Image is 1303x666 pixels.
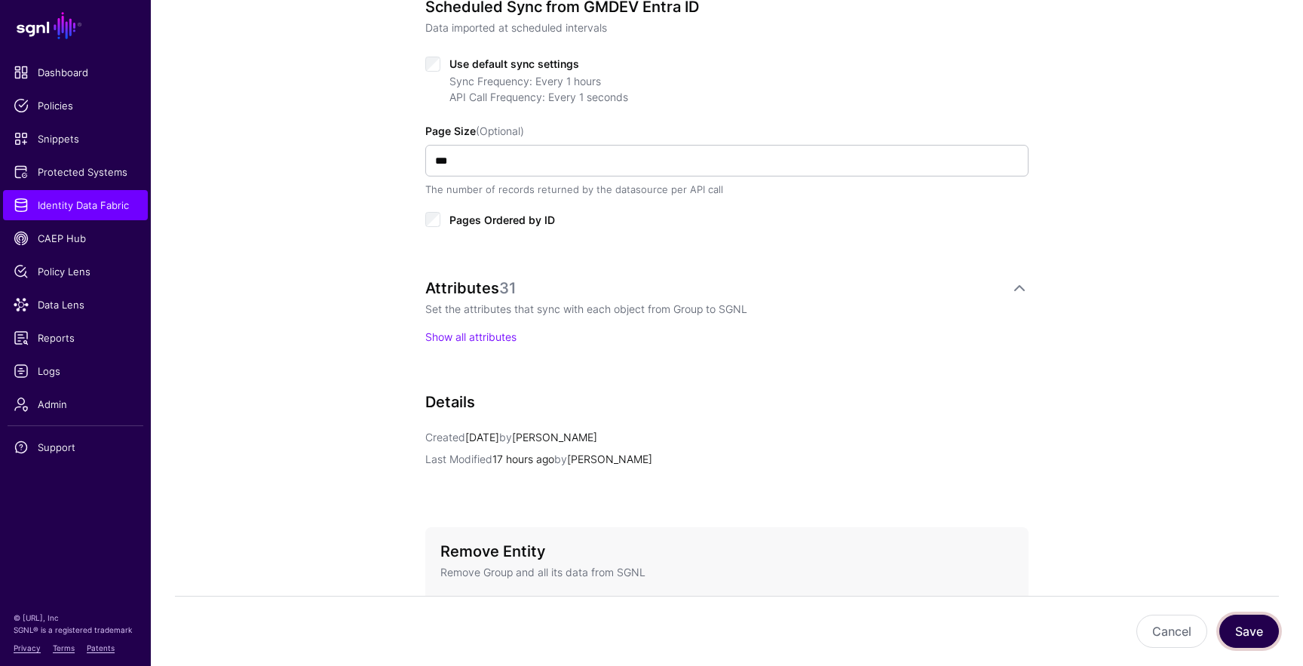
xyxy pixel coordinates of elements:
span: Policy Lens [14,264,137,279]
span: [DATE] [465,431,499,443]
p: Set the attributes that sync with each object from Group to SGNL [425,301,1029,317]
p: Remove Group and all its data from SGNL [440,564,1013,580]
a: Terms [53,643,75,652]
label: Page Size [425,123,524,139]
a: Show all attributes [425,330,517,343]
a: Reports [3,323,148,353]
a: Logs [3,356,148,386]
span: Created [425,431,465,443]
a: Policies [3,91,148,121]
div: The number of records returned by the datasource per API call [425,183,1029,198]
a: Protected Systems [3,157,148,187]
a: Identity Data Fabric [3,190,148,220]
h3: Remove Entity [440,542,1013,560]
a: CAEP Hub [3,223,148,253]
a: Snippets [3,124,148,154]
span: Support [14,440,137,455]
span: by [554,453,567,465]
span: Use default sync settings [449,57,579,70]
span: CAEP Hub [14,231,137,246]
div: Sync Frequency: Every 1 hours API Call Frequency: Every 1 seconds [449,73,1029,105]
app-identifier: [PERSON_NAME] [554,453,652,465]
a: Policy Lens [3,256,148,287]
p: © [URL], Inc [14,612,137,624]
a: SGNL [9,9,142,42]
span: Pages Ordered by ID [449,213,555,226]
span: Last Modified [425,453,492,465]
a: Admin [3,389,148,419]
h3: Details [425,393,1029,411]
span: Dashboard [14,65,137,80]
span: 17 hours ago [492,453,554,465]
button: Cancel [1136,615,1207,648]
a: Dashboard [3,57,148,87]
span: 31 [499,279,517,297]
a: Patents [87,643,115,652]
p: Data imported at scheduled intervals [425,20,1029,35]
button: Save [1219,615,1279,648]
span: by [499,431,512,443]
span: Data Lens [14,297,137,312]
span: Protected Systems [14,164,137,180]
span: Admin [14,397,137,412]
span: Snippets [14,131,137,146]
span: Identity Data Fabric [14,198,137,213]
span: (Optional) [476,124,524,137]
a: Data Lens [3,290,148,320]
div: Attributes [425,279,1010,297]
app-identifier: [PERSON_NAME] [499,431,597,443]
span: Logs [14,364,137,379]
span: Policies [14,98,137,113]
p: SGNL® is a registered trademark [14,624,137,636]
span: Reports [14,330,137,345]
a: Privacy [14,643,41,652]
